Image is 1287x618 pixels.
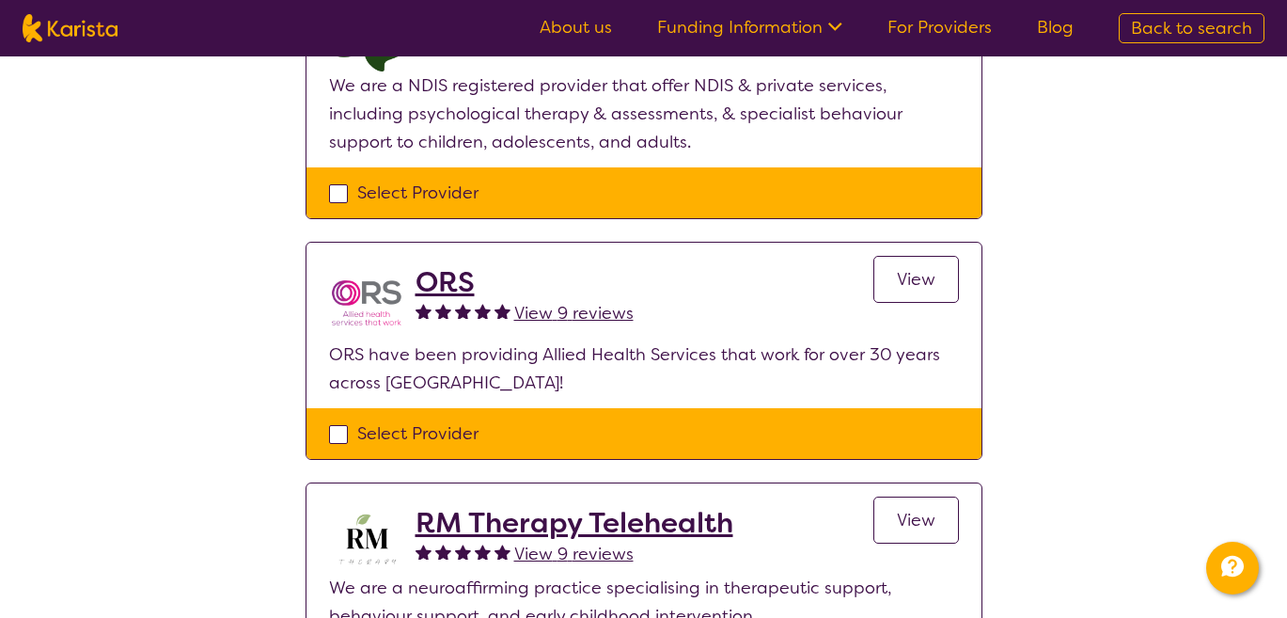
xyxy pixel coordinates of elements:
[416,544,432,560] img: fullstar
[455,303,471,319] img: fullstar
[329,341,959,397] p: ORS have been providing Allied Health Services that work for over 30 years across [GEOGRAPHIC_DATA]!
[23,14,118,42] img: Karista logo
[887,16,992,39] a: For Providers
[1119,13,1264,43] a: Back to search
[514,299,634,327] a: View 9 reviews
[416,303,432,319] img: fullstar
[897,509,935,531] span: View
[416,265,634,299] a: ORS
[514,540,634,568] a: View 9 reviews
[1037,16,1074,39] a: Blog
[494,303,510,319] img: fullstar
[475,544,491,560] img: fullstar
[657,16,842,39] a: Funding Information
[540,16,612,39] a: About us
[514,543,634,565] span: View 9 reviews
[416,506,733,540] a: RM Therapy Telehealth
[897,268,935,291] span: View
[494,544,510,560] img: fullstar
[1206,542,1259,594] button: Channel Menu
[329,265,404,341] img: nspbnteb0roocrxnmwip.png
[873,497,959,544] a: View
[329,71,959,156] p: We are a NDIS registered provider that offer NDIS & private services, including psychological the...
[329,506,404,574] img: b3hjthhf71fnbidirs13.png
[435,303,451,319] img: fullstar
[475,303,491,319] img: fullstar
[514,302,634,325] span: View 9 reviews
[873,256,959,303] a: View
[435,544,451,560] img: fullstar
[1131,17,1252,40] span: Back to search
[455,544,471,560] img: fullstar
